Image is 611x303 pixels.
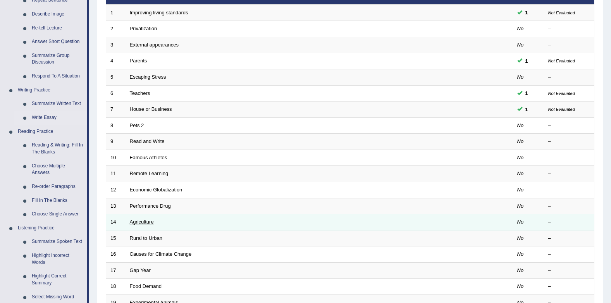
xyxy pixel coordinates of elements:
a: Famous Athletes [130,155,167,160]
a: Reading & Writing: Fill In The Blanks [28,138,87,159]
a: Re-tell Lecture [28,21,87,35]
td: 17 [106,262,126,279]
td: 14 [106,214,126,231]
a: Respond To A Situation [28,69,87,83]
em: No [517,219,524,225]
em: No [517,74,524,80]
a: Listening Practice [14,221,87,235]
div: – [548,170,590,177]
small: Not Evaluated [548,10,575,15]
td: 8 [106,117,126,134]
a: Teachers [130,90,150,96]
td: 2 [106,21,126,37]
a: Choose Multiple Answers [28,159,87,180]
em: No [517,203,524,209]
td: 7 [106,102,126,118]
a: External appearances [130,42,179,48]
a: Causes for Climate Change [130,251,192,257]
td: 1 [106,5,126,21]
em: No [517,26,524,31]
div: – [548,235,590,242]
a: Writing Practice [14,83,87,97]
td: 9 [106,134,126,150]
td: 4 [106,53,126,69]
a: Improving living standards [130,10,188,15]
a: Rural to Urban [130,235,163,241]
a: House or Business [130,106,172,112]
a: Answer Short Question [28,35,87,49]
a: Food Demand [130,283,162,289]
span: You cannot take this question anymore [522,57,531,65]
a: Reading Practice [14,125,87,139]
div: – [548,41,590,49]
em: No [517,122,524,128]
a: Describe Image [28,7,87,21]
td: 13 [106,198,126,214]
a: Summarize Written Text [28,97,87,111]
div: – [548,154,590,162]
div: – [548,267,590,274]
td: 3 [106,37,126,53]
small: Not Evaluated [548,59,575,63]
td: 5 [106,69,126,86]
a: Re-order Paragraphs [28,180,87,194]
td: 6 [106,85,126,102]
div: – [548,25,590,33]
div: – [548,251,590,258]
a: Pets 2 [130,122,144,128]
small: Not Evaluated [548,107,575,112]
div: – [548,219,590,226]
div: – [548,203,590,210]
a: Highlight Correct Summary [28,269,87,290]
td: 18 [106,279,126,295]
em: No [517,267,524,273]
small: Not Evaluated [548,91,575,96]
a: Highlight Incorrect Words [28,249,87,269]
div: – [548,186,590,194]
a: Escaping Stress [130,74,166,80]
span: You cannot take this question anymore [522,9,531,17]
a: Read and Write [130,138,165,144]
span: You cannot take this question anymore [522,105,531,114]
td: 11 [106,166,126,182]
div: – [548,138,590,145]
span: You cannot take this question anymore [522,89,531,97]
td: 16 [106,246,126,263]
td: 15 [106,230,126,246]
em: No [517,235,524,241]
a: Agriculture [130,219,154,225]
em: No [517,251,524,257]
em: No [517,283,524,289]
a: Performance Drug [130,203,171,209]
a: Fill In The Blanks [28,194,87,208]
a: Write Essay [28,111,87,125]
div: – [548,283,590,290]
a: Gap Year [130,267,151,273]
em: No [517,187,524,193]
em: No [517,170,524,176]
a: Remote Learning [130,170,169,176]
div: – [548,74,590,81]
div: – [548,122,590,129]
td: 10 [106,150,126,166]
em: No [517,138,524,144]
a: Privatization [130,26,157,31]
a: Economic Globalization [130,187,182,193]
td: 12 [106,182,126,198]
em: No [517,42,524,48]
a: Choose Single Answer [28,207,87,221]
em: No [517,155,524,160]
a: Parents [130,58,147,64]
a: Summarize Group Discussion [28,49,87,69]
a: Summarize Spoken Text [28,235,87,249]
